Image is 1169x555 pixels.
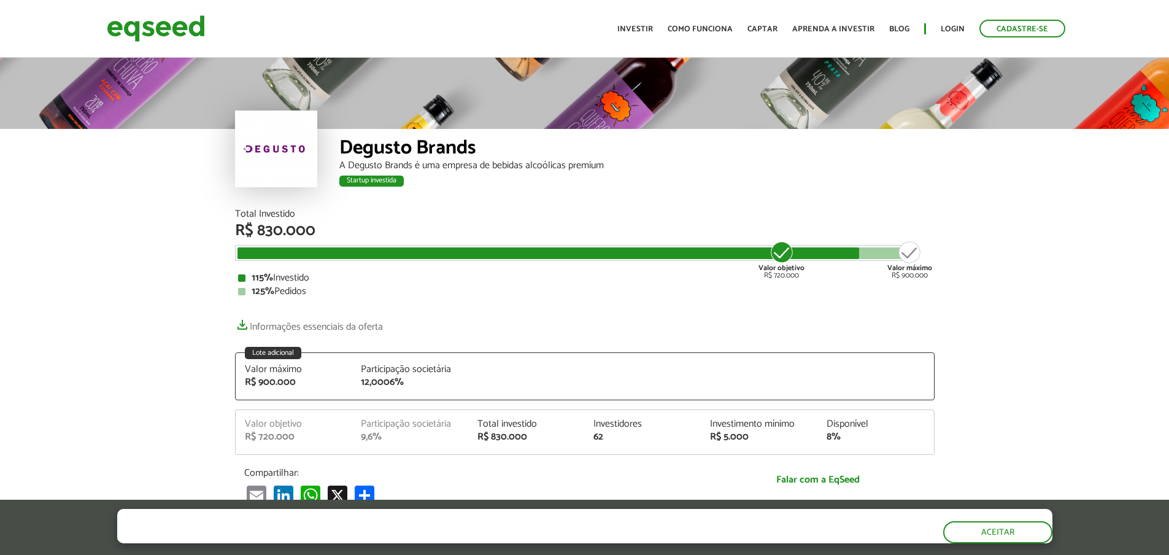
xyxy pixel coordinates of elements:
div: 9,6% [361,432,459,442]
div: R$ 900.000 [887,240,932,279]
a: Cadastre-se [979,20,1065,37]
div: Startup investida [339,176,404,187]
div: Investimento mínimo [710,419,808,429]
strong: Valor máximo [887,262,932,274]
div: 8% [827,432,925,442]
p: Ao clicar em "aceitar", você aceita nossa . [117,531,561,543]
div: Participação societária [361,365,459,375]
a: Investir [617,25,653,33]
a: Falar com a EqSeed [711,467,925,492]
a: Blog [889,25,909,33]
div: Pedidos [238,287,932,297]
a: WhatsApp [298,485,323,505]
div: R$ 830.000 [477,432,576,442]
p: Compartilhar: [244,467,692,479]
div: Degusto Brands [339,138,935,161]
strong: Valor objetivo [758,262,804,274]
div: Valor máximo [245,365,343,375]
a: Captar [747,25,777,33]
button: Aceitar [943,521,1052,543]
a: Informações essenciais da oferta [235,315,383,332]
div: Lote adicional [245,347,301,359]
h5: O site da EqSeed utiliza cookies para melhorar sua navegação. [117,509,561,528]
div: Valor objetivo [245,419,343,429]
div: Total Investido [235,209,935,219]
strong: 125% [252,283,274,300]
div: R$ 720.000 [758,240,804,279]
a: Email [244,485,269,505]
a: LinkedIn [271,485,296,505]
a: X [325,485,350,505]
strong: 115% [252,270,273,286]
a: Compartilhar [352,485,377,505]
div: Total investido [477,419,576,429]
div: R$ 5.000 [710,432,808,442]
div: Investido [238,273,932,283]
div: R$ 900.000 [245,378,343,387]
div: 62 [593,432,692,442]
a: Login [941,25,965,33]
a: Como funciona [668,25,733,33]
img: EqSeed [107,12,205,45]
div: R$ 830.000 [235,223,935,239]
div: Disponível [827,419,925,429]
a: política de privacidade e de cookies [279,532,421,543]
div: 12,0006% [361,378,459,387]
div: R$ 720.000 [245,432,343,442]
div: Investidores [593,419,692,429]
a: Aprenda a investir [792,25,874,33]
div: Participação societária [361,419,459,429]
div: A Degusto Brands é uma empresa de bebidas alcoólicas premium [339,161,935,171]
